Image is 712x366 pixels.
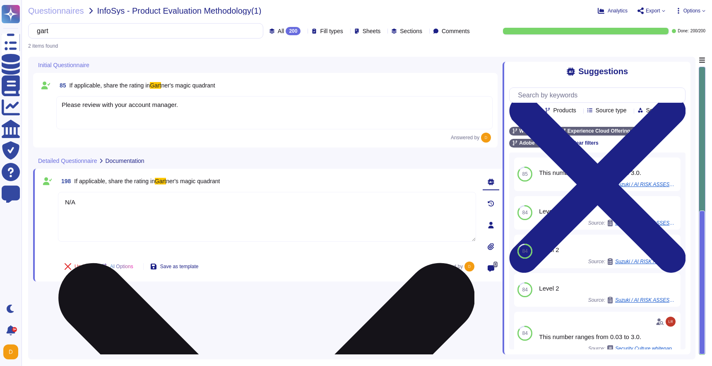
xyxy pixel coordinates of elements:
span: InfoSys - Product Evaluation Methodology(1) [97,7,262,15]
img: user [666,317,676,327]
span: Sections [400,28,422,34]
input: Search by keywords [33,24,255,38]
span: 85 [56,82,66,88]
span: 84 [522,287,528,292]
mark: Gart [150,82,161,89]
span: If applicable, share the rating in [70,82,150,89]
span: 84 [522,331,528,336]
div: 9+ [12,327,17,332]
img: user [464,262,474,271]
span: 84 [522,249,528,254]
span: Sheets [363,28,381,34]
input: Search by keywords [514,88,685,102]
span: ner's magic quadrant [166,178,220,184]
span: Questionnaires [28,7,84,15]
span: ner's magic quadrant [161,82,215,89]
img: user [481,133,491,143]
div: 200 [286,27,301,35]
span: Done: [678,29,689,33]
span: 85 [522,172,528,177]
span: Comments [442,28,470,34]
span: 198 [58,178,71,184]
span: Initial Questionnaire [38,62,89,68]
span: Documentation [105,158,144,164]
button: user [2,343,24,361]
span: 200 / 200 [690,29,705,33]
span: 84 [522,210,528,215]
span: Please review with your account manager. [62,101,178,108]
span: Export [646,8,660,13]
span: Fill types [320,28,343,34]
mark: Gart [155,178,166,184]
span: If applicable, share the rating in [74,178,155,184]
span: Answered by [451,135,479,140]
span: 0 [493,262,498,267]
div: 2 items found [28,44,58,48]
div: This number ranges from 0.03 to 3.0. [539,334,677,340]
img: user [3,344,18,359]
textarea: N/A [58,192,476,242]
span: Detailed Questionnaire [38,158,97,164]
span: Analytics [608,8,628,13]
span: Options [683,8,700,13]
span: Source: [588,345,677,352]
button: Analytics [598,7,628,14]
span: All [278,28,284,34]
span: Security Culture whitepaper 2019 [615,346,677,351]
